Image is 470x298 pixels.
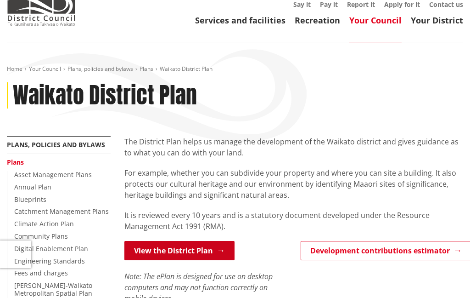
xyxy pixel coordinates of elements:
[14,244,88,253] a: Digital Enablement Plan
[411,15,463,26] a: Your District
[7,65,463,73] nav: breadcrumb
[428,259,461,292] iframe: Messenger Launcher
[14,281,92,298] a: [PERSON_NAME]-Waikato Metropolitan Spatial Plan
[14,219,74,228] a: Climate Action Plan
[14,207,109,216] a: Catchment Management Plans
[195,15,285,26] a: Services and facilities
[14,170,92,179] a: Asset Management Plans
[13,82,197,109] h1: Waikato District Plan
[124,136,463,158] p: The District Plan helps us manage the development of the Waikato district and gives guidance as t...
[7,65,22,73] a: Home
[140,65,153,73] a: Plans
[14,257,85,265] a: Engineering Standards
[14,232,68,241] a: Community Plans
[29,65,61,73] a: Your Council
[349,15,402,26] a: Your Council
[160,65,213,73] span: Waikato District Plan
[7,140,105,149] a: Plans, policies and bylaws
[124,241,235,260] a: View the District Plan
[14,183,51,191] a: Annual Plan
[124,167,463,201] p: For example, whether you can subdivide your property and where you can site a building. It also p...
[7,158,24,166] a: Plans
[124,210,463,232] p: It is reviewed every 10 years and is a statutory document developed under the Resource Management...
[14,269,68,277] a: Fees and charges
[67,65,133,73] a: Plans, policies and bylaws
[14,195,46,204] a: Blueprints
[295,15,340,26] a: Recreation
